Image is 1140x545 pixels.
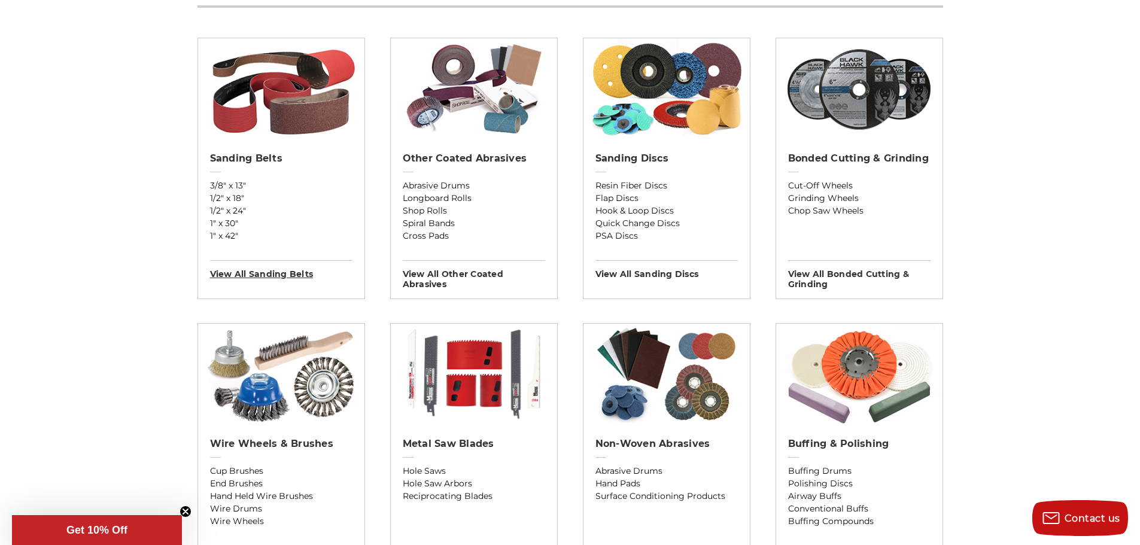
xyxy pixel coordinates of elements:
[396,324,551,425] img: Metal Saw Blades
[589,38,744,140] img: Sanding Discs
[595,179,738,192] a: Resin Fiber Discs
[782,324,937,425] img: Buffing & Polishing
[210,217,352,230] a: 1" x 30"
[210,230,352,242] a: 1" x 42"
[595,217,738,230] a: Quick Change Discs
[788,260,931,290] h3: View All bonded cutting & grinding
[403,179,545,192] a: Abrasive Drums
[589,324,744,425] img: Non-woven Abrasives
[788,179,931,192] a: Cut-Off Wheels
[210,515,352,528] a: Wire Wheels
[210,192,352,205] a: 1/2" x 18"
[403,192,545,205] a: Longboard Rolls
[1065,513,1120,524] span: Contact us
[210,438,352,450] h2: Wire Wheels & Brushes
[403,205,545,217] a: Shop Rolls
[595,230,738,242] a: PSA Discs
[595,153,738,165] h2: Sanding Discs
[203,38,358,140] img: Sanding Belts
[788,465,931,477] a: Buffing Drums
[788,503,931,515] a: Conventional Buffs
[210,205,352,217] a: 1/2" x 24"
[595,465,738,477] a: Abrasive Drums
[595,205,738,217] a: Hook & Loop Discs
[595,192,738,205] a: Flap Discs
[788,438,931,450] h2: Buffing & Polishing
[12,515,182,545] div: Get 10% OffClose teaser
[403,260,545,290] h3: View All other coated abrasives
[180,506,191,517] button: Close teaser
[788,205,931,217] a: Chop Saw Wheels
[203,324,358,425] img: Wire Wheels & Brushes
[210,153,352,165] h2: Sanding Belts
[788,515,931,528] a: Buffing Compounds
[210,477,352,490] a: End Brushes
[210,260,352,279] h3: View All sanding belts
[595,477,738,490] a: Hand Pads
[595,438,738,450] h2: Non-woven Abrasives
[788,153,931,165] h2: Bonded Cutting & Grinding
[403,438,545,450] h2: Metal Saw Blades
[210,465,352,477] a: Cup Brushes
[396,38,551,140] img: Other Coated Abrasives
[403,217,545,230] a: Spiral Bands
[788,490,931,503] a: Airway Buffs
[210,179,352,192] a: 3/8" x 13"
[210,503,352,515] a: Wire Drums
[1032,500,1128,536] button: Contact us
[403,230,545,242] a: Cross Pads
[403,465,545,477] a: Hole Saws
[788,192,931,205] a: Grinding Wheels
[788,477,931,490] a: Polishing Discs
[595,260,738,279] h3: View All sanding discs
[782,38,937,140] img: Bonded Cutting & Grinding
[403,490,545,503] a: Reciprocating Blades
[595,490,738,503] a: Surface Conditioning Products
[403,477,545,490] a: Hole Saw Arbors
[66,524,127,536] span: Get 10% Off
[403,153,545,165] h2: Other Coated Abrasives
[210,490,352,503] a: Hand Held Wire Brushes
